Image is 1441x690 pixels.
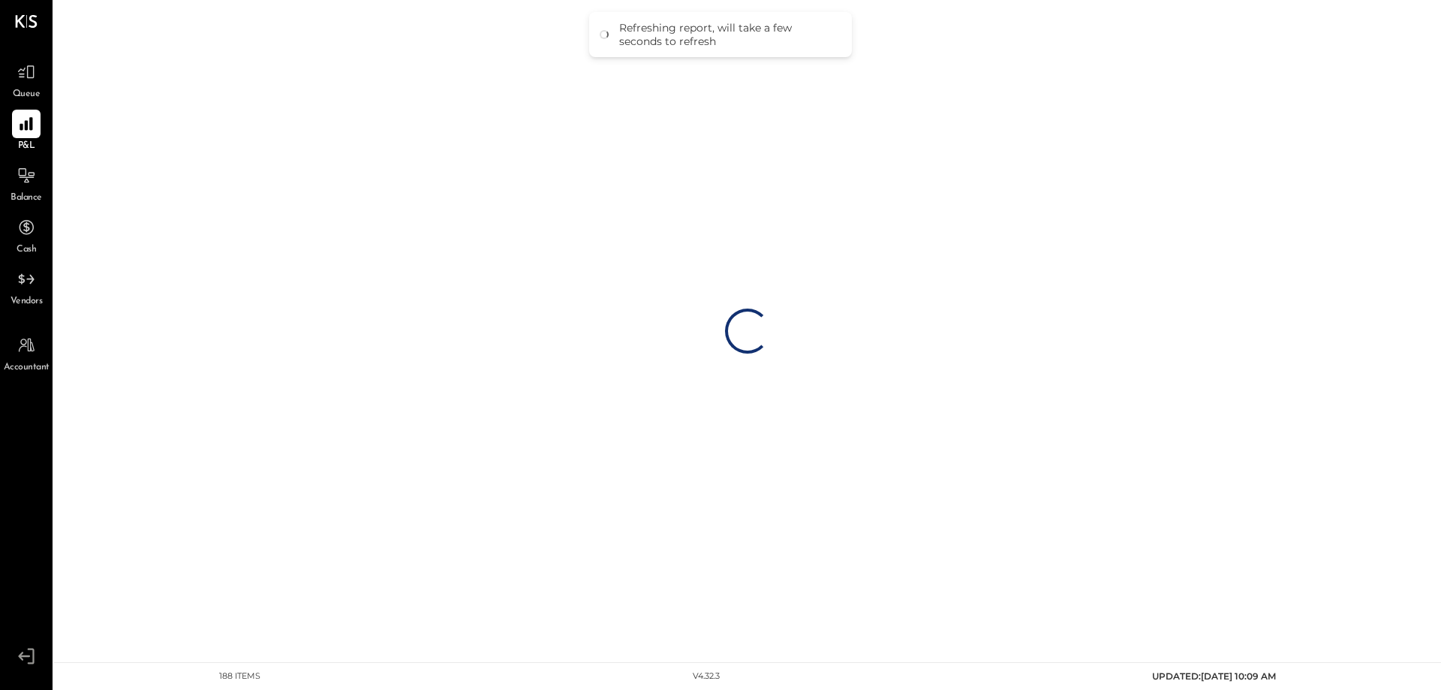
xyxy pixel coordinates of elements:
span: Cash [17,243,36,257]
span: Balance [11,191,42,205]
span: UPDATED: [DATE] 10:09 AM [1152,670,1276,682]
a: Queue [1,58,52,101]
a: Balance [1,161,52,205]
div: 188 items [219,670,260,682]
span: Vendors [11,295,43,309]
div: Refreshing report, will take a few seconds to refresh [619,21,837,48]
a: Cash [1,213,52,257]
span: P&L [18,140,35,153]
span: Queue [13,88,41,101]
a: Vendors [1,265,52,309]
span: Accountant [4,361,50,375]
a: Accountant [1,331,52,375]
div: v 4.32.3 [693,670,720,682]
a: P&L [1,110,52,153]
